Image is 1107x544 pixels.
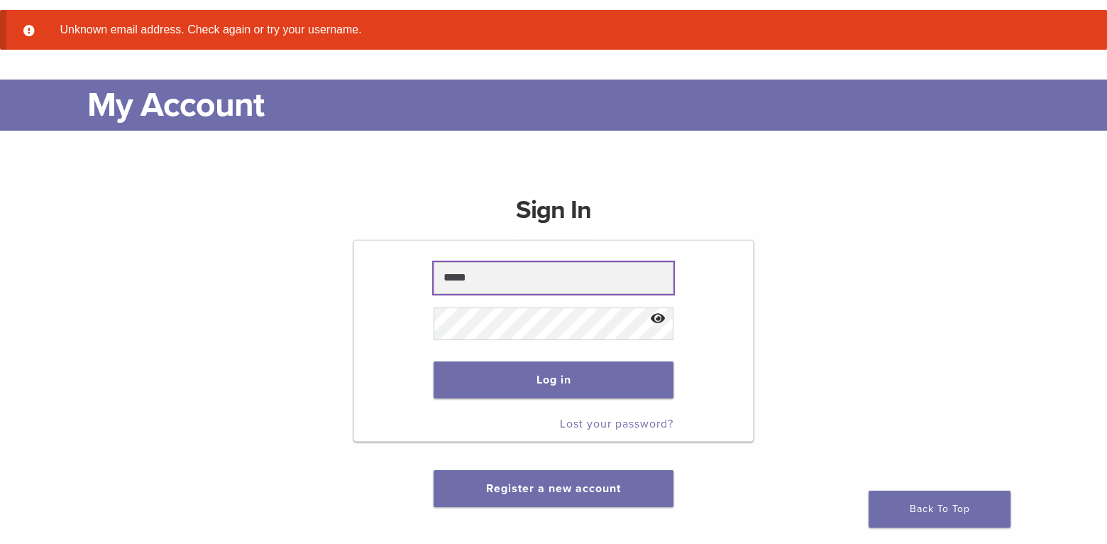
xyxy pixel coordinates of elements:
[486,482,621,496] a: Register a new account
[869,491,1010,528] a: Back To Top
[516,193,591,239] h1: Sign In
[87,80,1054,131] h1: My Account
[642,301,673,337] button: Show password
[434,470,673,507] button: Register a new account
[55,21,1076,38] li: Unknown email address. Check again or try your username.
[560,417,673,431] a: Lost your password?
[434,361,673,398] button: Log in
